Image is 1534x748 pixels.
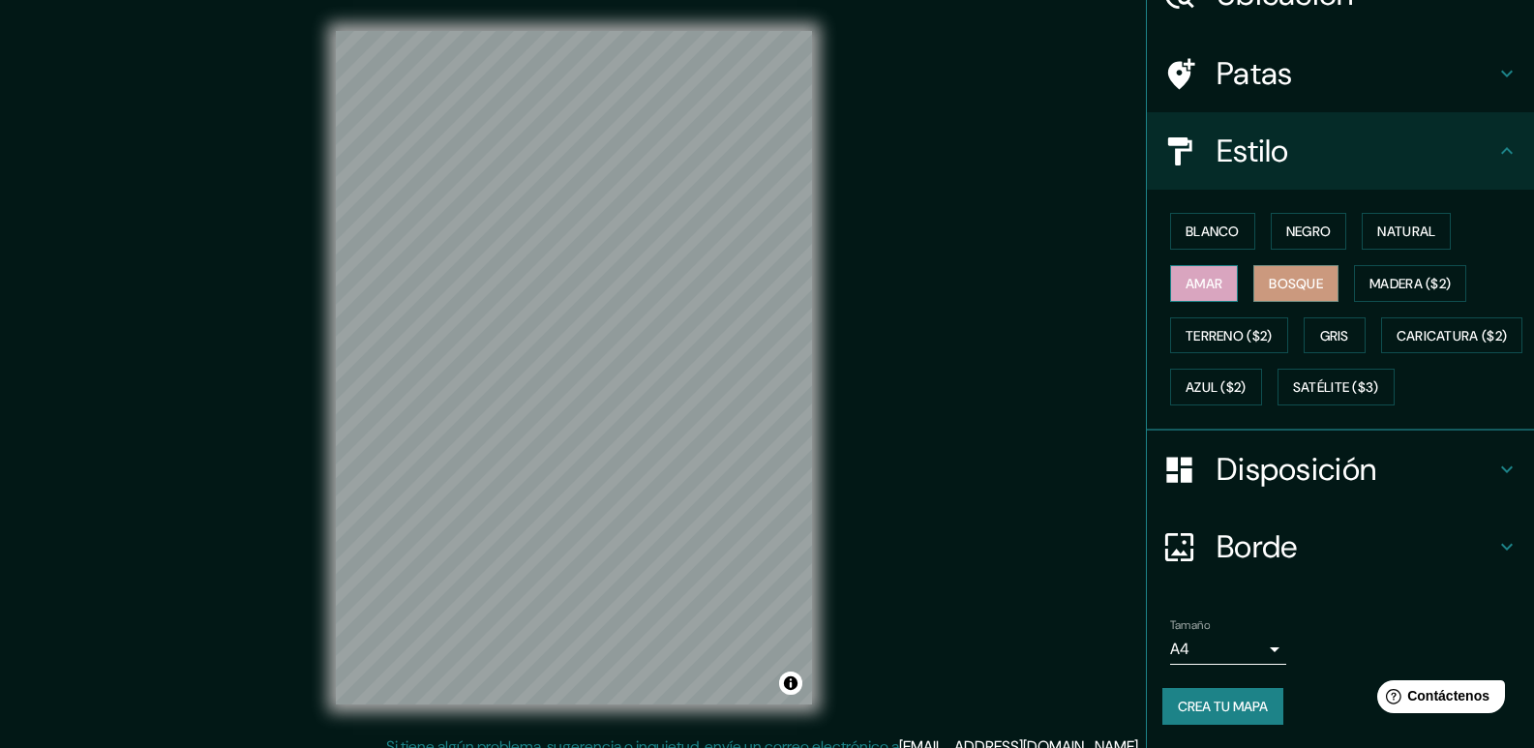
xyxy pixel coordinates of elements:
[779,672,802,695] button: Activar o desactivar atribución
[1278,369,1395,405] button: Satélite ($3)
[1147,35,1534,112] div: Patas
[1170,634,1286,665] div: A4
[1217,131,1289,171] font: Estilo
[1217,53,1293,94] font: Patas
[1304,317,1366,354] button: Gris
[1369,275,1451,292] font: Madera ($2)
[1170,265,1238,302] button: Amar
[1170,317,1288,354] button: Terreno ($2)
[1162,688,1283,725] button: Crea tu mapa
[336,31,812,704] canvas: Mapa
[1377,223,1435,240] font: Natural
[1217,526,1298,567] font: Borde
[1147,112,1534,190] div: Estilo
[1170,617,1210,633] font: Tamaño
[1269,275,1323,292] font: Bosque
[1186,223,1240,240] font: Blanco
[1170,213,1255,250] button: Blanco
[1397,327,1508,344] font: Caricatura ($2)
[1147,508,1534,585] div: Borde
[1271,213,1347,250] button: Negro
[1186,379,1247,397] font: Azul ($2)
[1186,327,1273,344] font: Terreno ($2)
[1253,265,1338,302] button: Bosque
[1186,275,1222,292] font: Amar
[1362,673,1513,727] iframe: Lanzador de widgets de ayuda
[1293,379,1379,397] font: Satélite ($3)
[1381,317,1523,354] button: Caricatura ($2)
[1217,449,1376,490] font: Disposición
[1170,639,1189,659] font: A4
[1354,265,1466,302] button: Madera ($2)
[1170,369,1262,405] button: Azul ($2)
[1286,223,1332,240] font: Negro
[1320,327,1349,344] font: Gris
[1362,213,1451,250] button: Natural
[1147,431,1534,508] div: Disposición
[1178,698,1268,715] font: Crea tu mapa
